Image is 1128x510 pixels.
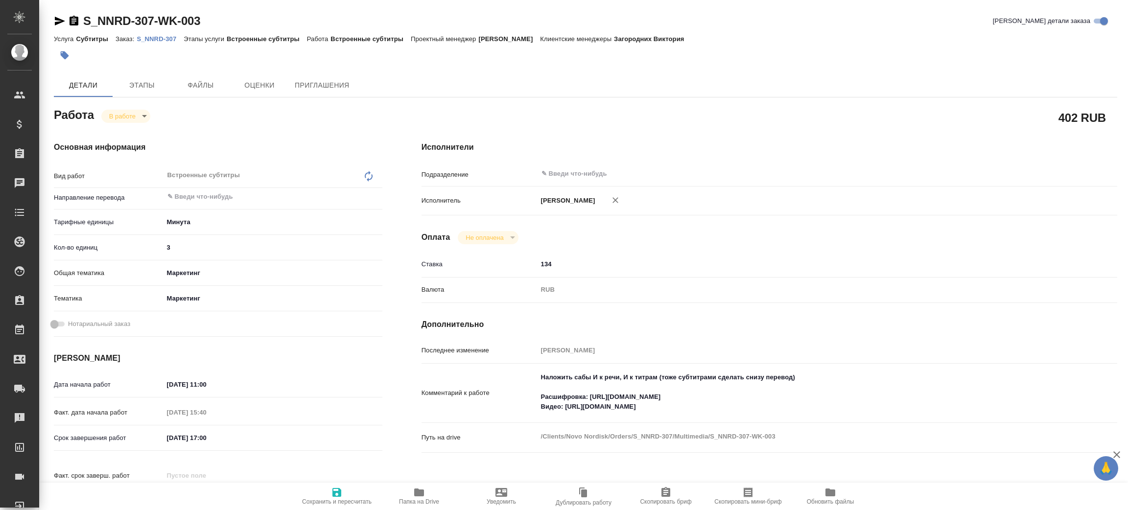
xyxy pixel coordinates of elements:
[54,352,382,364] h4: [PERSON_NAME]
[68,15,80,27] button: Скопировать ссылку
[295,79,350,92] span: Приглашения
[106,112,139,120] button: В работе
[54,243,164,253] p: Кол-во единиц
[422,285,538,295] p: Валюта
[422,319,1117,330] h4: Дополнительно
[540,168,1024,180] input: ✎ Введи что-нибудь
[714,498,781,505] span: Скопировать мини-бриф
[164,214,382,231] div: Минута
[330,35,411,43] p: Встроенные субтитры
[227,35,307,43] p: Встроенные субтитры
[137,34,184,43] a: S_NNRD-307
[54,294,164,303] p: Тематика
[236,79,283,92] span: Оценки
[807,498,854,505] span: Обновить файлы
[640,498,691,505] span: Скопировать бриф
[614,35,691,43] p: Загородних Виктория
[54,380,164,390] p: Дата начала работ
[54,471,164,481] p: Факт. срок заверш. работ
[166,191,347,203] input: ✎ Введи что-нибудь
[538,257,1059,271] input: ✎ Введи что-нибудь
[184,35,227,43] p: Этапы услуги
[538,369,1059,415] textarea: Наложить сабы И к речи, И к титрам (тоже субтитрами сделать снизу перевод) Расшифровка: [URL][DOM...
[54,193,164,203] p: Направление перевода
[164,468,249,483] input: Пустое поле
[538,428,1059,445] textarea: /Clients/Novo Nordisk/Orders/S_NNRD-307/Multimedia/S_NNRD-307-WK-003
[54,45,75,66] button: Добавить тэг
[54,105,94,123] h2: Работа
[993,16,1090,26] span: [PERSON_NAME] детали заказа
[54,15,66,27] button: Скопировать ссылку для ЯМессенджера
[460,483,542,510] button: Уведомить
[83,14,200,27] a: S_NNRD-307-WK-003
[540,35,614,43] p: Клиентские менеджеры
[487,498,516,505] span: Уведомить
[302,498,372,505] span: Сохранить и пересчитать
[605,189,626,211] button: Удалить исполнителя
[458,231,518,244] div: В работе
[54,141,382,153] h4: Основная информация
[164,431,249,445] input: ✎ Введи что-нибудь
[542,483,625,510] button: Дублировать работу
[478,35,540,43] p: [PERSON_NAME]
[422,196,538,206] p: Исполнитель
[54,433,164,443] p: Срок завершения работ
[422,170,538,180] p: Подразделение
[164,290,382,307] div: Маркетинг
[422,259,538,269] p: Ставка
[164,240,382,255] input: ✎ Введи что-нибудь
[625,483,707,510] button: Скопировать бриф
[164,265,382,281] div: Маркетинг
[1058,109,1106,126] h2: 402 RUB
[54,171,164,181] p: Вид работ
[463,233,506,242] button: Не оплачена
[377,196,379,198] button: Open
[177,79,224,92] span: Файлы
[422,388,538,398] p: Комментарий к работе
[399,498,439,505] span: Папка на Drive
[538,343,1059,357] input: Пустое поле
[411,35,478,43] p: Проектный менеджер
[101,110,150,123] div: В работе
[556,499,611,506] span: Дублировать работу
[1098,458,1114,479] span: 🙏
[422,433,538,442] p: Путь на drive
[422,346,538,355] p: Последнее изменение
[1054,173,1056,175] button: Open
[378,483,460,510] button: Папка на Drive
[789,483,871,510] button: Обновить файлы
[54,35,76,43] p: Услуга
[68,319,130,329] span: Нотариальный заказ
[422,141,1117,153] h4: Исполнители
[164,377,249,392] input: ✎ Введи что-нибудь
[76,35,116,43] p: Субтитры
[54,217,164,227] p: Тарифные единицы
[538,196,595,206] p: [PERSON_NAME]
[137,35,184,43] p: S_NNRD-307
[296,483,378,510] button: Сохранить и пересчитать
[118,79,165,92] span: Этапы
[164,405,249,419] input: Пустое поле
[422,232,450,243] h4: Оплата
[54,408,164,417] p: Факт. дата начала работ
[538,281,1059,298] div: RUB
[307,35,331,43] p: Работа
[116,35,137,43] p: Заказ:
[707,483,789,510] button: Скопировать мини-бриф
[1094,456,1118,481] button: 🙏
[54,268,164,278] p: Общая тематика
[60,79,107,92] span: Детали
